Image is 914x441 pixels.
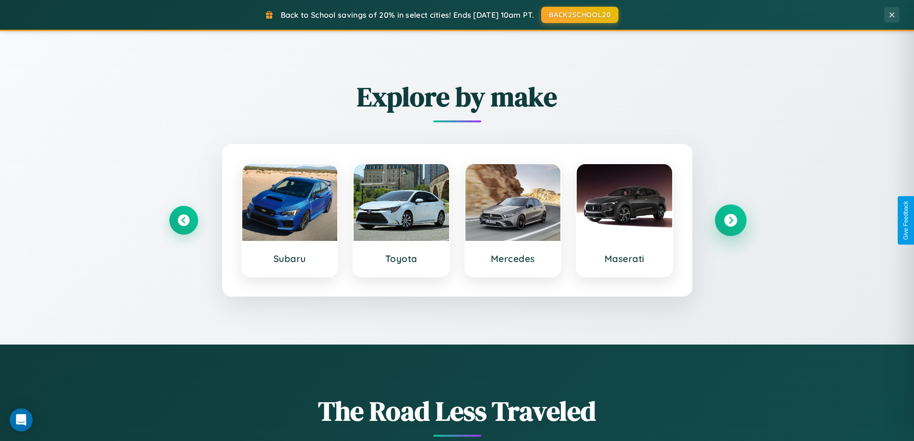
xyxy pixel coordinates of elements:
[541,7,618,23] button: BACK2SCHOOL20
[169,78,745,115] h2: Explore by make
[902,201,909,240] div: Give Feedback
[169,393,745,429] h1: The Road Less Traveled
[586,253,663,264] h3: Maserati
[252,253,328,264] h3: Subaru
[10,408,33,431] div: Open Intercom Messenger
[475,253,551,264] h3: Mercedes
[363,253,439,264] h3: Toyota
[281,10,534,20] span: Back to School savings of 20% in select cities! Ends [DATE] 10am PT.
